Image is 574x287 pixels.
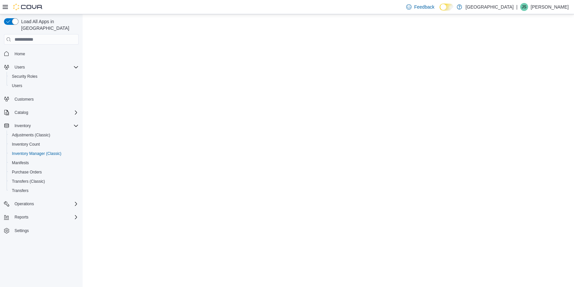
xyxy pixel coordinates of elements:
[9,72,79,80] span: Security Roles
[9,140,79,148] span: Inventory Count
[9,150,64,158] a: Inventory Manager (Classic)
[1,226,81,235] button: Settings
[12,226,79,235] span: Settings
[12,169,42,175] span: Purchase Orders
[15,51,25,57] span: Home
[9,82,79,90] span: Users
[13,4,43,10] img: Cova
[12,122,33,130] button: Inventory
[12,63,27,71] button: Users
[12,95,36,103] a: Customers
[15,65,25,70] span: Users
[15,215,28,220] span: Reports
[9,168,79,176] span: Purchase Orders
[15,201,34,207] span: Operations
[7,149,81,158] button: Inventory Manager (Classic)
[9,187,31,195] a: Transfers
[15,110,28,115] span: Catalog
[9,82,25,90] a: Users
[1,108,81,117] button: Catalog
[7,130,81,140] button: Adjustments (Classic)
[516,3,518,11] p: |
[9,72,40,80] a: Security Roles
[12,109,79,117] span: Catalog
[7,81,81,90] button: Users
[9,159,31,167] a: Manifests
[12,49,79,58] span: Home
[12,151,61,156] span: Inventory Manager (Classic)
[9,150,79,158] span: Inventory Manager (Classic)
[9,131,79,139] span: Adjustments (Classic)
[18,18,79,31] span: Load All Apps in [GEOGRAPHIC_DATA]
[12,188,28,193] span: Transfers
[9,177,48,185] a: Transfers (Classic)
[15,123,31,128] span: Inventory
[1,121,81,130] button: Inventory
[9,177,79,185] span: Transfers (Classic)
[531,3,569,11] p: [PERSON_NAME]
[1,199,81,209] button: Operations
[12,213,31,221] button: Reports
[440,4,453,11] input: Dark Mode
[414,4,434,10] span: Feedback
[9,159,79,167] span: Manifests
[9,140,43,148] a: Inventory Count
[15,228,29,233] span: Settings
[12,132,50,138] span: Adjustments (Classic)
[12,179,45,184] span: Transfers (Classic)
[9,168,45,176] a: Purchase Orders
[404,0,437,14] a: Feedback
[12,200,79,208] span: Operations
[4,46,79,253] nav: Complex example
[7,158,81,167] button: Manifests
[12,74,37,79] span: Security Roles
[12,83,22,88] span: Users
[12,200,37,208] button: Operations
[12,122,79,130] span: Inventory
[1,94,81,104] button: Customers
[12,63,79,71] span: Users
[12,109,31,117] button: Catalog
[9,187,79,195] span: Transfers
[7,72,81,81] button: Security Roles
[12,227,31,235] a: Settings
[1,49,81,58] button: Home
[12,95,79,103] span: Customers
[12,142,40,147] span: Inventory Count
[465,3,514,11] p: [GEOGRAPHIC_DATA]
[1,213,81,222] button: Reports
[12,50,28,58] a: Home
[7,167,81,177] button: Purchase Orders
[12,160,29,166] span: Manifests
[520,3,528,11] div: John Sully
[7,140,81,149] button: Inventory Count
[522,3,526,11] span: JS
[9,131,53,139] a: Adjustments (Classic)
[1,63,81,72] button: Users
[15,97,34,102] span: Customers
[7,177,81,186] button: Transfers (Classic)
[12,213,79,221] span: Reports
[7,186,81,195] button: Transfers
